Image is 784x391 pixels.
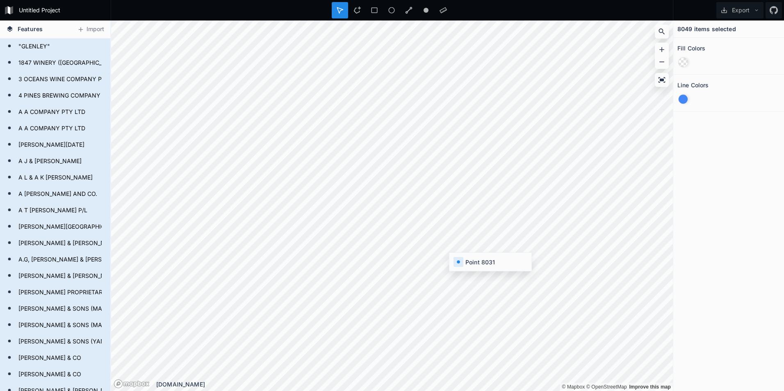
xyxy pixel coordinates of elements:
span: Features [18,25,43,33]
h2: Fill Colors [677,42,706,55]
a: Mapbox [562,384,585,390]
button: Export [716,2,763,18]
h4: 8049 items selected [677,25,736,33]
a: Map feedback [629,384,671,390]
a: Mapbox logo [114,379,150,389]
div: [DOMAIN_NAME] [156,380,673,389]
a: OpenStreetMap [586,384,627,390]
h2: Line Colors [677,79,709,91]
button: Import [73,23,108,36]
